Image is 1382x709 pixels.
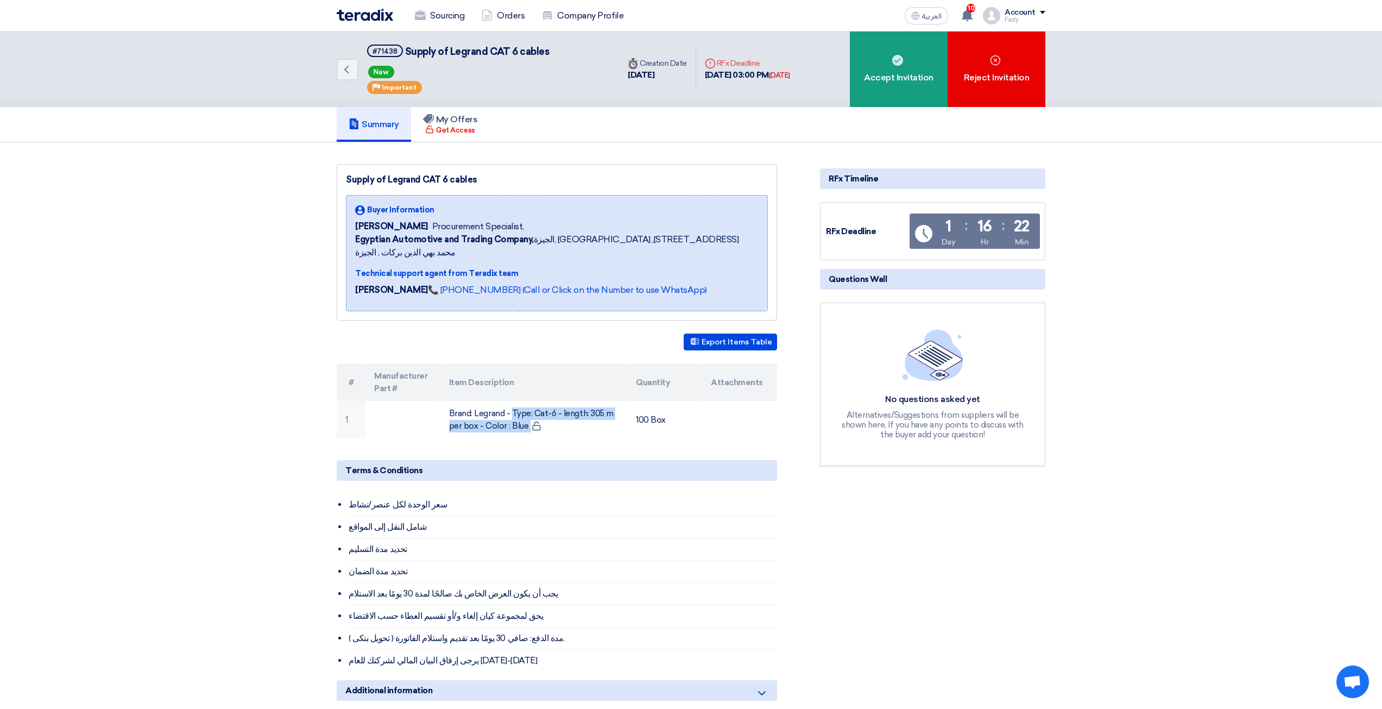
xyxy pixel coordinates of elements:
[820,168,1045,189] div: RFx Timeline
[705,69,790,81] div: [DATE] 03:00 PM
[903,329,963,380] img: empty_state_list.svg
[905,7,948,24] button: العربية
[1014,219,1030,234] div: 22
[348,605,777,628] li: يحق لمجموعة كيان إلغاء و/أو تقسيم العطاء حسب الاقتضاء
[440,401,628,438] td: Brand: Legrand - Type: Cat-6 - length: 305 m per box - Color : Blue
[373,48,397,55] div: #71438
[355,220,428,233] span: [PERSON_NAME]
[922,12,942,20] span: العربية
[425,125,475,136] div: Get Access
[1005,8,1036,17] div: Account
[983,7,1000,24] img: profile_test.png
[841,410,1025,440] div: Alternatives/Suggestions from suppliers will be shown here, If you have any points to discuss wit...
[945,219,951,234] div: 1
[440,363,628,401] th: Item Description
[423,114,478,125] h5: My Offers
[432,220,524,233] span: Procurement Specialist,
[355,234,534,244] b: Egyptian Automotive and Trading Company,
[406,4,473,28] a: Sourcing
[841,394,1025,405] div: No questions asked yet
[337,9,393,21] img: Teradix logo
[627,363,702,401] th: Quantity
[346,173,768,186] div: Supply of Legrand CAT 6 cables
[367,45,549,58] h5: Supply of Legrand CAT 6 cables
[428,285,707,295] a: 📞 [PHONE_NUMBER] (Call or Click on the Number to use WhatsApp)
[705,58,790,69] div: RFx Deadline
[1005,17,1045,23] div: Fady
[829,273,887,285] span: Questions Wall
[977,219,992,234] div: 16
[345,465,422,476] span: Terms & Conditions
[348,494,777,516] li: سعر الوحدة لكل عنصر/نشاط
[349,119,399,130] h5: Summary
[948,32,1045,107] div: Reject Invitation
[981,236,988,248] div: Hr
[850,32,948,107] div: Accept Invitation
[533,4,632,28] a: Company Profile
[1002,216,1005,235] div: :
[684,334,777,350] button: Export Items Table
[965,216,968,235] div: :
[345,685,432,697] span: Additional information
[628,69,687,81] div: [DATE]
[405,46,550,58] span: Supply of Legrand CAT 6 cables
[355,233,759,259] span: الجيزة, [GEOGRAPHIC_DATA] ,[STREET_ADDRESS] محمد بهي الدين بركات , الجيزة
[348,650,777,672] li: يرجى إرفاق البيان المالي لشركتك للعام [DATE]-[DATE]
[355,285,428,295] strong: [PERSON_NAME]
[473,4,533,28] a: Orders
[368,66,394,78] span: New
[942,236,956,248] div: Day
[627,401,702,438] td: 100 Box
[382,84,417,91] span: Important
[337,401,365,438] td: 1
[348,538,777,561] li: تحديد مدة التسليم
[628,58,687,69] div: Creation Date
[348,561,777,583] li: تحديد مدة الضمان
[348,628,777,650] li: ( تحويل بنكى ) مدة الدفع: صافي 30 يومًا بعد تقديم واستلام الفاتورة.
[355,268,759,279] div: Technical support agent from Teradix team
[367,204,434,216] span: Buyer Information
[348,583,777,605] li: يجب أن يكون العرض الخاص بك صالحًا لمدة 30 يومًا بعد الاستلام
[702,363,777,401] th: Attachments
[365,363,440,401] th: Manufacturer Part #
[348,516,777,538] li: شامل النقل إلى المواقع
[1015,236,1029,248] div: Min
[826,225,907,238] div: RFx Deadline
[337,107,411,142] a: Summary
[411,107,490,142] a: My Offers Get Access
[769,70,790,81] div: [DATE]
[337,363,365,401] th: #
[1336,666,1369,698] div: Open chat
[967,4,975,12] span: 10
